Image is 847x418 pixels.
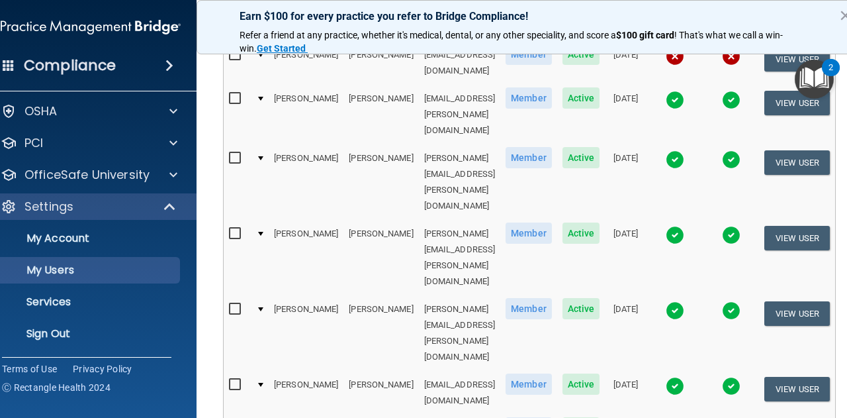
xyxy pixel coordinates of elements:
[605,144,646,220] td: [DATE]
[257,43,308,54] a: Get Started
[269,85,343,144] td: [PERSON_NAME]
[419,144,501,220] td: [PERSON_NAME][EMAIL_ADDRESS][PERSON_NAME][DOMAIN_NAME]
[605,295,646,371] td: [DATE]
[722,226,740,244] img: tick.e7d51cea.svg
[419,295,501,371] td: [PERSON_NAME][EMAIL_ADDRESS][PERSON_NAME][DOMAIN_NAME]
[343,295,418,371] td: [PERSON_NAME]
[722,301,740,320] img: tick.e7d51cea.svg
[605,85,646,144] td: [DATE]
[343,220,418,295] td: [PERSON_NAME]
[24,167,150,183] p: OfficeSafe University
[269,371,343,415] td: [PERSON_NAME]
[343,41,418,85] td: [PERSON_NAME]
[240,30,616,40] span: Refer a friend at any practice, whether it's medical, dental, or any other speciality, and score a
[240,10,789,23] p: Earn $100 for every practice you refer to Bridge Compliance!
[419,41,501,85] td: [EMAIL_ADDRESS][DOMAIN_NAME]
[269,41,343,85] td: [PERSON_NAME]
[666,226,684,244] img: tick.e7d51cea.svg
[1,167,177,183] a: OfficeSafe University
[343,85,418,144] td: [PERSON_NAME]
[73,362,132,376] a: Privacy Policy
[666,377,684,395] img: tick.e7d51cea.svg
[722,377,740,395] img: tick.e7d51cea.svg
[722,150,740,169] img: tick.e7d51cea.svg
[616,30,674,40] strong: $100 gift card
[24,199,73,215] p: Settings
[1,14,181,40] img: PMB logo
[562,147,600,168] span: Active
[1,135,177,151] a: PCI
[506,87,552,109] span: Member
[764,226,830,250] button: View User
[605,41,646,85] td: [DATE]
[562,223,600,244] span: Active
[764,301,830,326] button: View User
[24,135,43,151] p: PCI
[666,150,684,169] img: tick.e7d51cea.svg
[257,43,306,54] strong: Get Started
[562,374,600,395] span: Active
[506,223,552,244] span: Member
[2,362,57,376] a: Terms of Use
[269,295,343,371] td: [PERSON_NAME]
[24,56,116,75] h4: Compliance
[562,298,600,319] span: Active
[764,377,830,401] button: View User
[764,91,830,115] button: View User
[343,144,418,220] td: [PERSON_NAME]
[562,87,600,109] span: Active
[605,220,646,295] td: [DATE]
[1,199,177,215] a: Settings
[24,103,58,119] p: OSHA
[2,381,111,394] span: Ⓒ Rectangle Health 2024
[764,150,830,175] button: View User
[240,30,783,54] span: ! That's what we call a win-win.
[419,220,501,295] td: [PERSON_NAME][EMAIL_ADDRESS][PERSON_NAME][DOMAIN_NAME]
[666,47,684,66] img: cross.ca9f0e7f.svg
[666,91,684,109] img: tick.e7d51cea.svg
[269,220,343,295] td: [PERSON_NAME]
[666,301,684,320] img: tick.e7d51cea.svg
[605,371,646,415] td: [DATE]
[722,47,740,66] img: cross.ca9f0e7f.svg
[269,144,343,220] td: [PERSON_NAME]
[343,371,418,415] td: [PERSON_NAME]
[795,60,834,99] button: Open Resource Center, 2 new notifications
[828,68,833,85] div: 2
[506,374,552,395] span: Member
[419,85,501,144] td: [EMAIL_ADDRESS][PERSON_NAME][DOMAIN_NAME]
[722,91,740,109] img: tick.e7d51cea.svg
[1,103,177,119] a: OSHA
[506,147,552,168] span: Member
[764,47,830,72] button: View User
[419,371,501,415] td: [EMAIL_ADDRESS][DOMAIN_NAME]
[506,298,552,319] span: Member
